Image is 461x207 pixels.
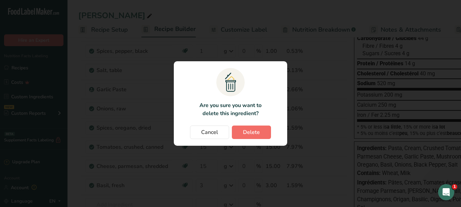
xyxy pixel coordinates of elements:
span: Delete [243,128,260,136]
span: 1 [452,184,457,189]
p: Are you sure you want to delete this ingredient? [195,101,265,117]
span: Cancel [201,128,218,136]
button: Delete [232,126,271,139]
iframe: Intercom live chat [438,184,454,200]
button: Cancel [190,126,229,139]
